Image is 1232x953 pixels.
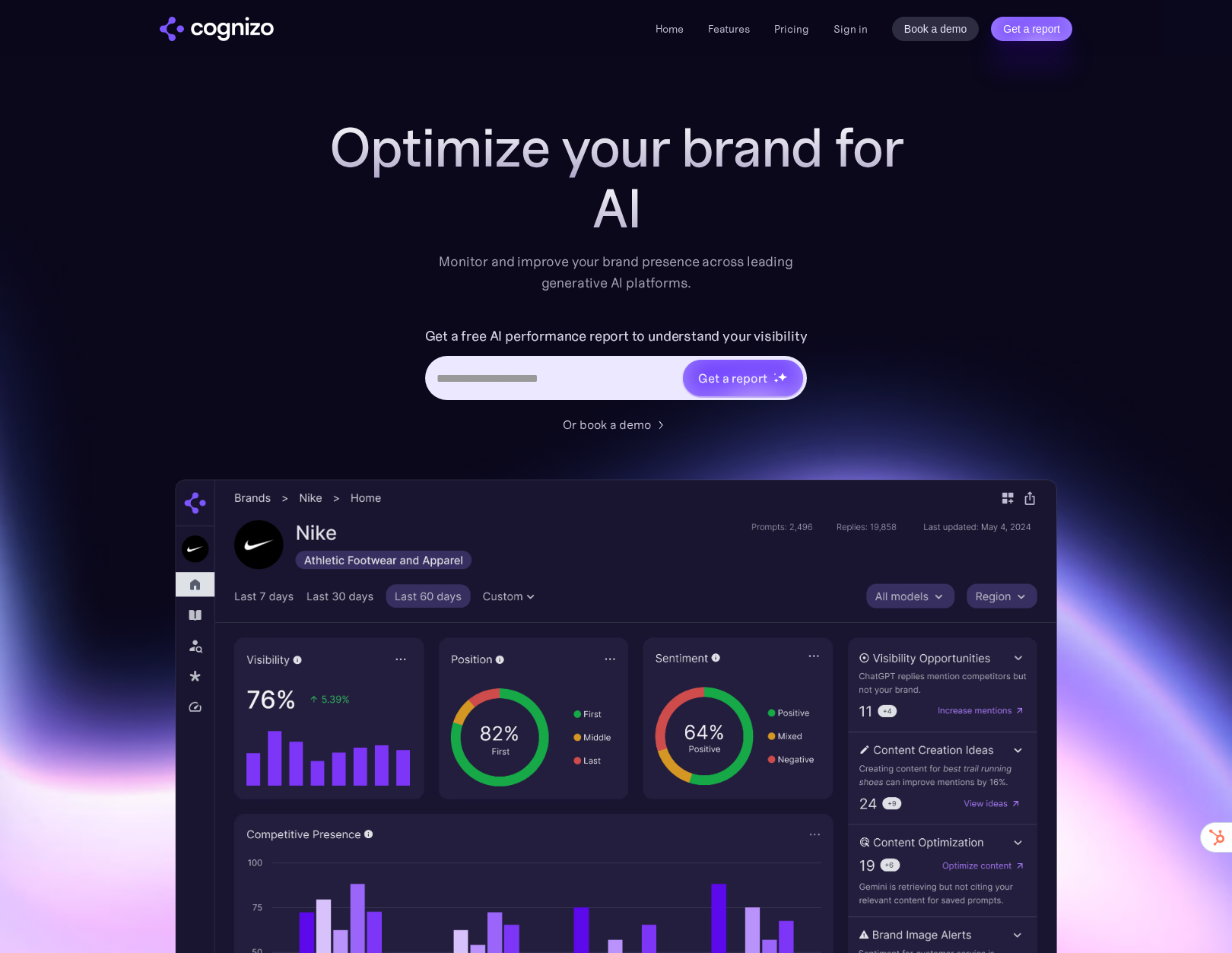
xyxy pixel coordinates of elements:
a: Home [656,22,684,36]
a: Get a reportstarstarstar [681,358,805,398]
a: Pricing [774,22,809,36]
h1: Optimize your brand for [312,117,920,178]
form: Hero URL Input Form [425,324,808,408]
a: home [160,17,274,41]
a: Features [708,22,750,36]
img: star [773,373,776,375]
label: Get a free AI performance report to understand your visibility [425,324,808,348]
div: Monitor and improve your brand presence across leading generative AI platforms. [429,251,803,294]
img: star [777,372,787,382]
img: star [773,378,779,383]
a: Or book a demo [563,415,669,434]
div: Get a report [698,369,767,387]
a: Sign in [834,20,868,38]
a: Book a demo [892,17,980,41]
a: Get a report [991,17,1072,41]
div: Or book a demo [563,415,651,434]
div: AI [312,178,920,239]
img: cognizo logo [160,17,274,41]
